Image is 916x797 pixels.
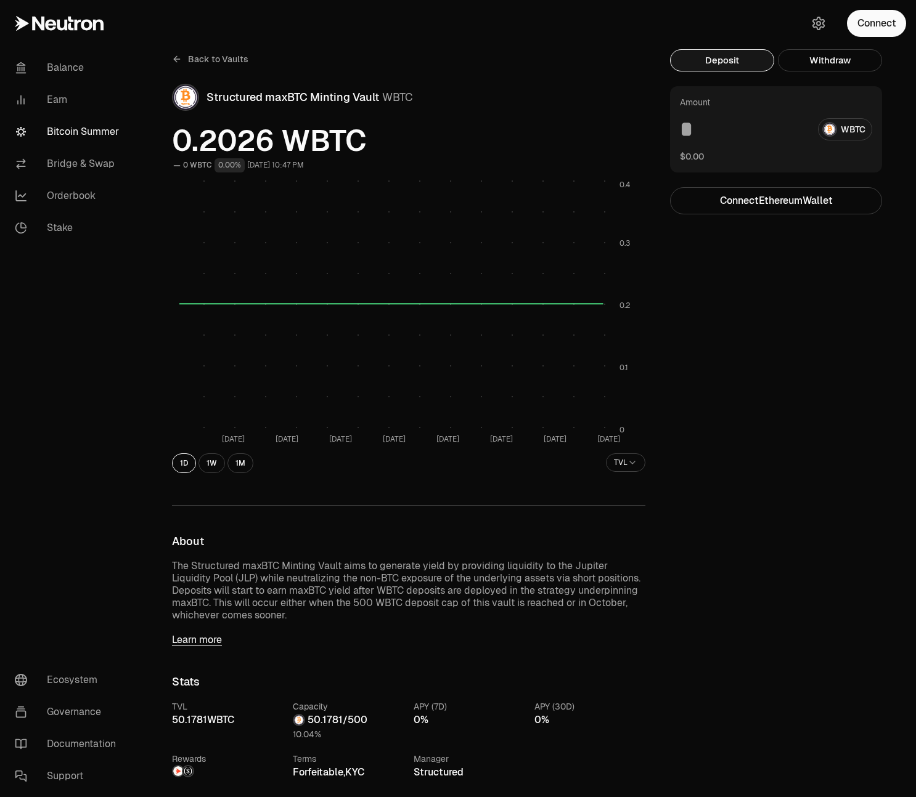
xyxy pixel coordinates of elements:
[544,434,566,444] tspan: [DATE]
[172,49,248,69] a: Back to Vaults
[172,676,645,688] h3: Stats
[172,634,645,646] a: Learn more
[5,52,133,84] a: Balance
[670,49,774,71] button: Deposit
[293,766,364,779] span: ,
[597,434,620,444] tspan: [DATE]
[276,434,298,444] tspan: [DATE]
[294,715,304,725] img: WBTC Logo
[207,90,379,104] span: Structured maxBTC Minting Vault
[414,700,525,713] div: APY (7D)
[534,713,645,727] div: 0%
[172,535,645,548] h3: About
[436,434,459,444] tspan: [DATE]
[620,363,628,373] tspan: 0.1
[620,238,630,248] tspan: 0.3
[183,158,212,172] div: 0 WBTC
[414,765,525,780] div: Structured
[172,700,283,713] div: TVL
[5,84,133,116] a: Earn
[778,49,882,71] button: Withdraw
[382,90,413,104] span: WBTC
[172,560,645,621] p: The Structured maxBTC Minting Vault aims to generate yield by providing liquidity to the Jupiter ...
[5,664,133,696] a: Ecosystem
[847,10,906,37] button: Connect
[414,753,525,765] div: Manager
[293,700,404,713] div: Capacity
[680,96,710,108] div: Amount
[227,453,253,473] button: 1M
[490,434,513,444] tspan: [DATE]
[293,753,404,765] div: Terms
[5,728,133,760] a: Documentation
[5,760,133,792] a: Support
[620,180,630,190] tspan: 0.4
[5,180,133,212] a: Orderbook
[620,301,630,310] tspan: 0.2
[173,85,198,110] img: WBTC Logo
[173,766,183,776] img: NTRN
[606,453,645,472] button: TVL
[329,434,352,444] tspan: [DATE]
[247,158,304,172] div: [DATE] 10:47 PM
[534,700,645,713] div: APY (30D)
[215,158,245,172] div: 0.00%
[293,765,343,780] button: Forfeitable
[680,150,704,163] button: $0.00
[172,126,645,155] span: 0.2026 WBTC
[172,453,196,473] button: 1D
[5,696,133,728] a: Governance
[414,713,525,727] div: 0%
[345,765,364,780] button: KYC
[183,766,193,776] img: Structured Points
[670,187,882,214] button: ConnectEthereumWallet
[198,453,225,473] button: 1W
[5,212,133,244] a: Stake
[620,425,624,435] tspan: 0
[383,434,406,444] tspan: [DATE]
[5,148,133,180] a: Bridge & Swap
[222,434,245,444] tspan: [DATE]
[5,116,133,148] a: Bitcoin Summer
[188,53,248,65] span: Back to Vaults
[172,753,283,765] div: Rewards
